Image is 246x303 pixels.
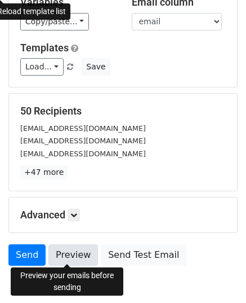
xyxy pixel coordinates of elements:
a: Templates [20,42,69,54]
div: Preview your emails before sending [11,267,123,296]
small: [EMAIL_ADDRESS][DOMAIN_NAME] [20,150,146,158]
a: Load... [20,58,64,76]
a: +47 more [20,165,68,179]
small: [EMAIL_ADDRESS][DOMAIN_NAME] [20,124,146,133]
h5: Advanced [20,209,226,221]
a: Send Test Email [101,244,186,266]
a: Preview [48,244,98,266]
button: Save [81,58,110,76]
a: Send [8,244,46,266]
small: [EMAIL_ADDRESS][DOMAIN_NAME] [20,137,146,145]
iframe: Chat Widget [190,249,246,303]
h5: 50 Recipients [20,105,226,117]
